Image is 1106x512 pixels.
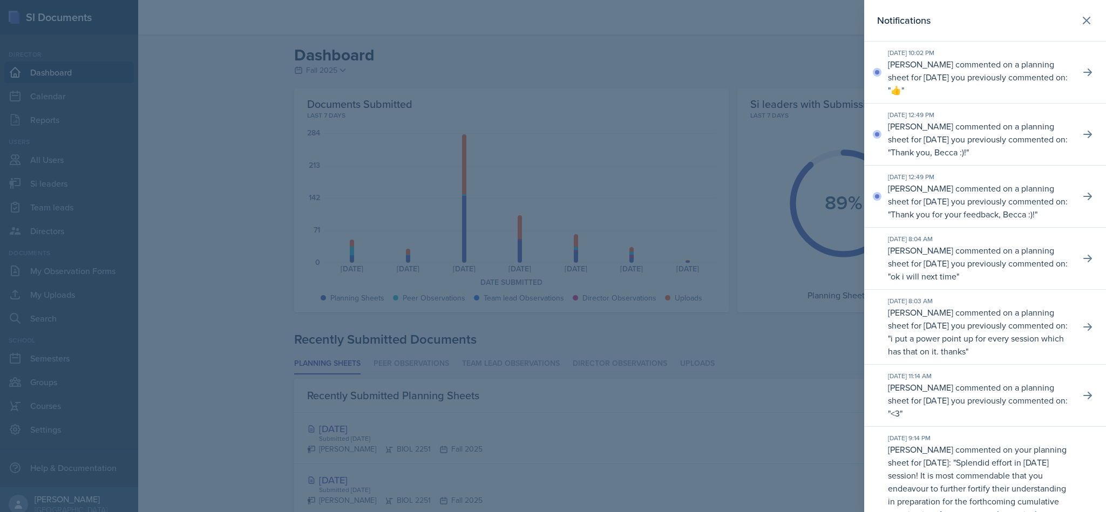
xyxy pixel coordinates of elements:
h2: Notifications [877,13,931,28]
div: [DATE] 9:14 PM [888,433,1071,443]
p: [PERSON_NAME] commented on a planning sheet for [DATE] you previously commented on: " " [888,182,1071,221]
div: [DATE] 8:03 AM [888,296,1071,306]
div: [DATE] 10:02 PM [888,48,1071,58]
p: [PERSON_NAME] commented on a planning sheet for [DATE] you previously commented on: " " [888,306,1071,358]
div: [DATE] 12:49 PM [888,110,1071,120]
div: [DATE] 12:49 PM [888,172,1071,182]
p: [PERSON_NAME] commented on a planning sheet for [DATE] you previously commented on: " " [888,120,1071,159]
div: [DATE] 8:04 AM [888,234,1071,244]
p: [PERSON_NAME] commented on a planning sheet for [DATE] you previously commented on: " " [888,244,1071,283]
p: Thank you for your feedback, Becca :)! [891,208,1035,220]
p: ok i will next time [891,270,956,282]
p: [PERSON_NAME] commented on a planning sheet for [DATE] you previously commented on: " " [888,58,1071,97]
p: [PERSON_NAME] commented on a planning sheet for [DATE] you previously commented on: " " [888,381,1071,420]
p: <3 [891,407,900,419]
p: i put a power point up for every session which has that on it. thanks [888,332,1064,357]
p: Thank you, Becca :)! [891,146,966,158]
div: [DATE] 11:14 AM [888,371,1071,381]
p: 👍 [891,84,901,96]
